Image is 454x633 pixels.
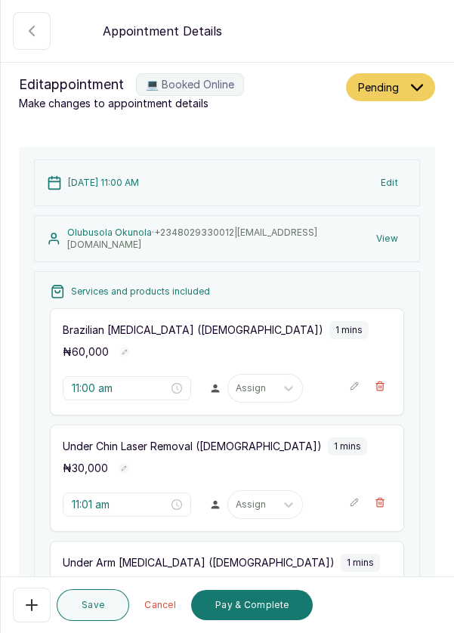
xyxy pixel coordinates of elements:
[367,225,407,252] button: View
[63,439,322,454] p: Under Chin Laser Removal ([DEMOGRAPHIC_DATA])
[67,227,367,251] p: Olubusola Okunola ·
[135,590,185,620] button: Cancel
[72,462,108,474] span: 30,000
[63,555,335,570] p: Under Arm [MEDICAL_DATA] ([DEMOGRAPHIC_DATA])
[346,73,435,101] button: Pending
[334,440,361,452] p: 1 mins
[72,345,109,358] span: 60,000
[335,324,363,336] p: 1 mins
[191,590,313,620] button: Pay & Complete
[372,169,407,196] button: Edit
[19,74,124,95] span: Edit appointment
[72,380,168,397] input: Select time
[136,73,244,96] label: 💻 Booked Online
[19,96,340,111] p: Make changes to appointment details
[72,496,168,513] input: Select time
[103,22,222,40] p: Appointment Details
[63,461,108,476] p: ₦
[57,589,129,621] button: Save
[68,177,139,189] p: [DATE] 11:00 AM
[67,227,317,250] span: +234 8029330012 | [EMAIL_ADDRESS][DOMAIN_NAME]
[347,557,374,569] p: 1 mins
[63,323,323,338] p: Brazilian [MEDICAL_DATA] ([DEMOGRAPHIC_DATA])
[71,286,210,298] p: Services and products included
[358,79,399,95] span: Pending
[63,344,109,360] p: ₦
